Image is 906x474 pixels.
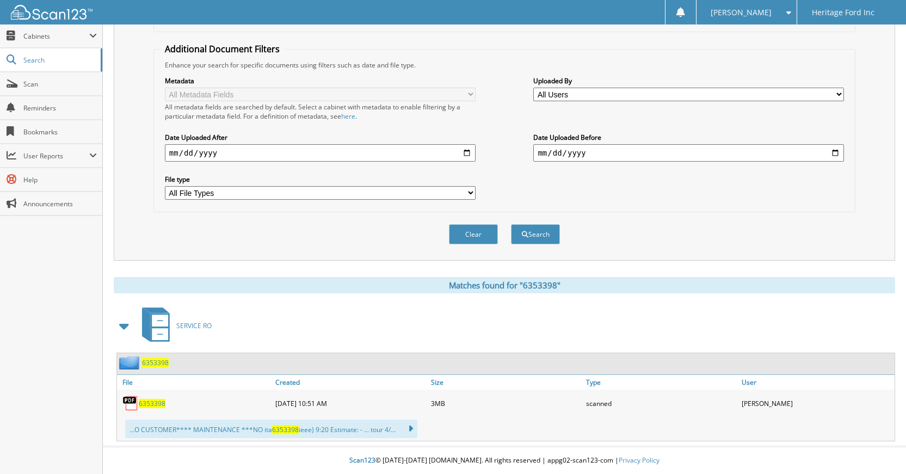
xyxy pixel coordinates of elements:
[533,133,844,142] label: Date Uploaded Before
[119,356,142,370] img: folder2.png
[349,455,375,465] span: Scan123
[428,392,584,414] div: 3MB
[122,395,139,411] img: PDF.png
[711,9,772,16] span: [PERSON_NAME]
[139,399,165,408] a: 6353398
[165,144,476,162] input: start
[449,224,498,244] button: Clear
[23,127,97,137] span: Bookmarks
[739,375,895,390] a: User
[159,43,285,55] legend: Additional Document Filters
[176,321,212,330] span: SERVICE RO
[428,375,584,390] a: Size
[23,103,97,113] span: Reminders
[159,60,849,70] div: Enhance your search for specific documents using filters such as date and file type.
[852,422,906,474] iframe: Chat Widget
[23,175,97,184] span: Help
[511,224,560,244] button: Search
[739,392,895,414] div: [PERSON_NAME]
[23,151,89,161] span: User Reports
[165,175,476,184] label: File type
[23,79,97,89] span: Scan
[142,358,169,367] a: 6353398
[114,277,895,293] div: Matches found for "6353398"
[23,32,89,41] span: Cabinets
[135,304,212,347] a: SERVICE RO
[273,392,428,414] div: [DATE] 10:51 AM
[341,112,355,121] a: here
[103,447,906,474] div: © [DATE]-[DATE] [DOMAIN_NAME]. All rights reserved | appg02-scan123-com |
[583,392,739,414] div: scanned
[125,420,417,438] div: ...O CUSTOMER**** MAINTENANCE ***NO ita ieee) 9:20 Estimate: - ... tour 4/...
[812,9,874,16] span: Heritage Ford Inc
[117,375,273,390] a: File
[165,76,476,85] label: Metadata
[165,133,476,142] label: Date Uploaded After
[23,199,97,208] span: Announcements
[165,102,476,121] div: All metadata fields are searched by default. Select a cabinet with metadata to enable filtering b...
[273,375,428,390] a: Created
[272,425,299,434] span: 6353398
[533,76,844,85] label: Uploaded By
[11,5,93,20] img: scan123-logo-white.svg
[583,375,739,390] a: Type
[533,144,844,162] input: end
[23,56,95,65] span: Search
[619,455,660,465] a: Privacy Policy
